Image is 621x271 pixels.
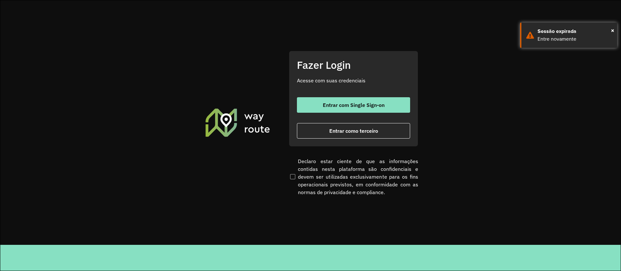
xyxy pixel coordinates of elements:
button: Close [611,26,614,35]
span: Entrar como terceiro [329,128,378,133]
button: button [297,123,410,139]
h2: Fazer Login [297,59,410,71]
div: Sessão expirada [538,27,612,35]
span: × [611,26,614,35]
label: Declaro estar ciente de que as informações contidas nesta plataforma são confidenciais e devem se... [289,157,418,196]
img: Roteirizador AmbevTech [204,108,271,137]
div: Entre novamente [538,35,612,43]
p: Acesse com suas credenciais [297,77,410,84]
span: Entrar com Single Sign-on [323,102,385,108]
button: button [297,97,410,113]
